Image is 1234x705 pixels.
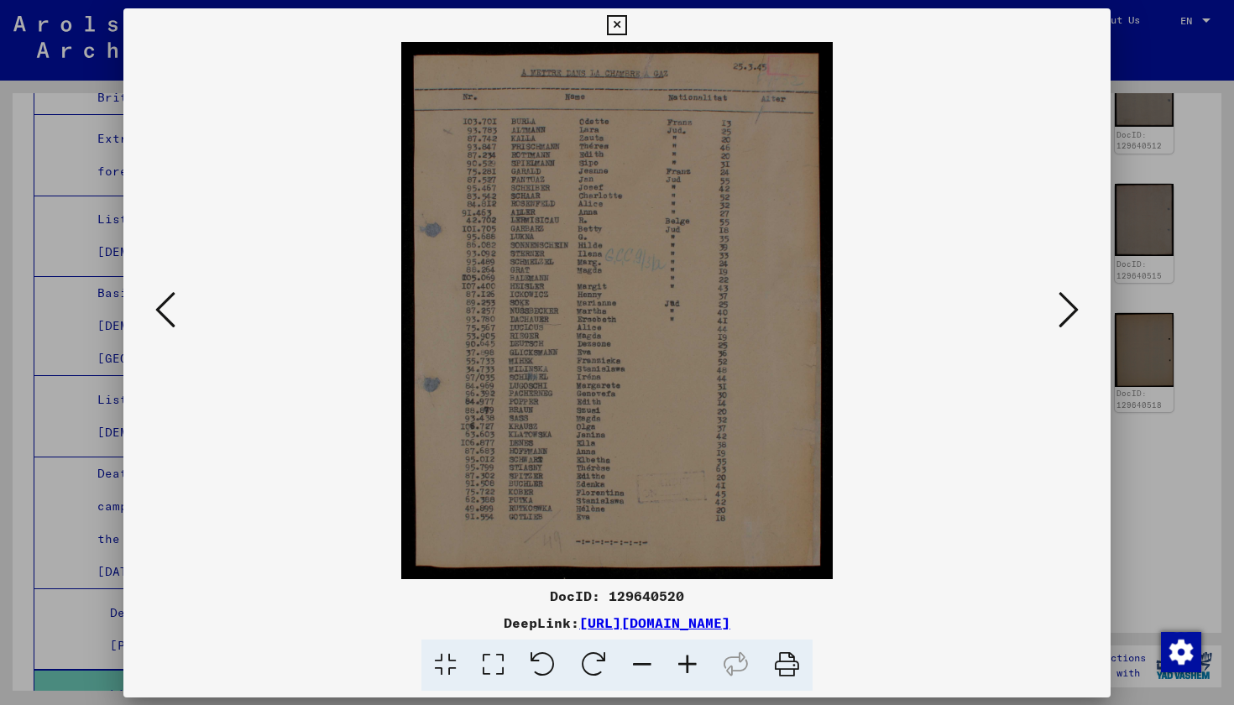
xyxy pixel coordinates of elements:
[123,586,1111,606] div: DocID: 129640520
[1161,632,1201,672] img: Change consent
[1160,631,1200,671] div: Change consent
[123,613,1111,633] div: DeepLink:
[180,42,1054,579] img: 001.jpg
[579,614,730,631] a: [URL][DOMAIN_NAME]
